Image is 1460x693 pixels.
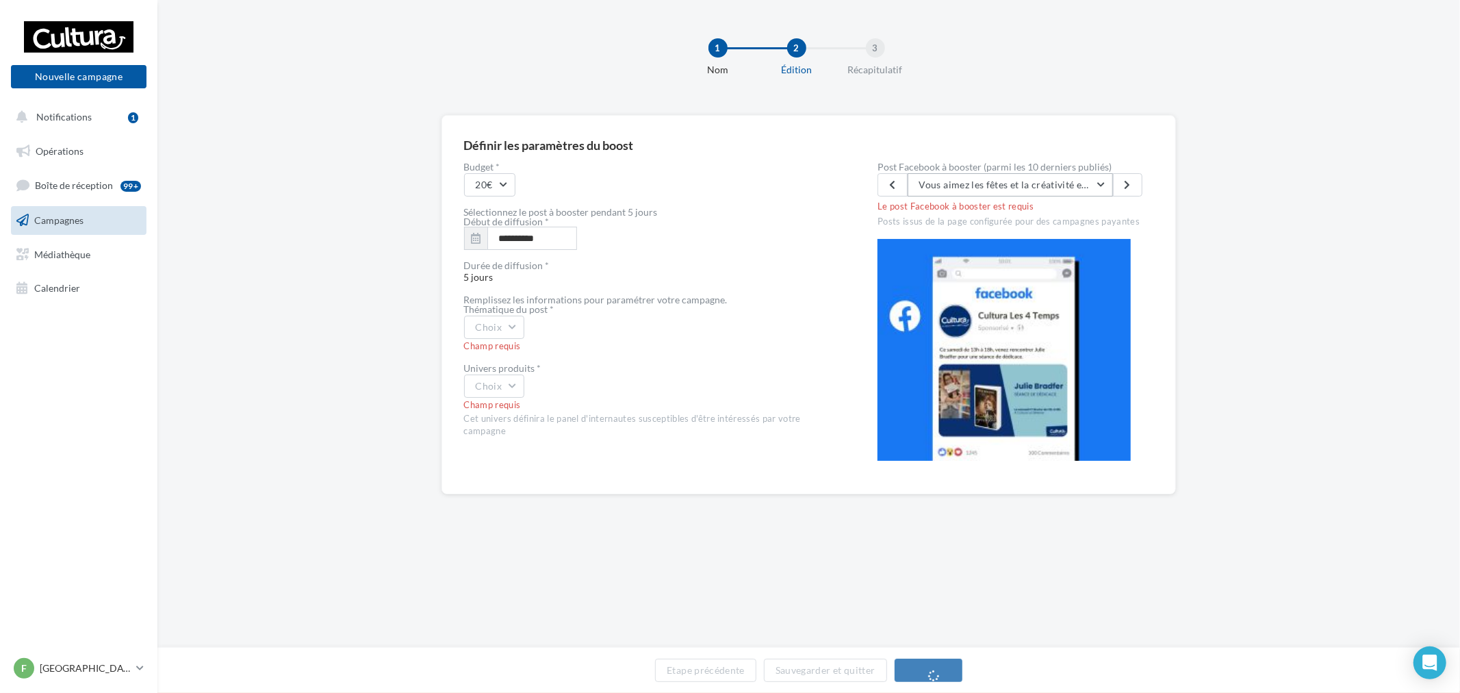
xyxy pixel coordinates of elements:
button: Choix [464,375,525,398]
a: F [GEOGRAPHIC_DATA] [11,655,146,681]
span: Boîte de réception [35,179,113,191]
div: Durée de diffusion * [464,261,834,270]
div: 99+ [120,181,141,192]
label: Début de diffusion * [464,217,550,227]
span: F [21,661,27,675]
button: Notifications 1 [8,103,144,131]
label: Post Facebook à booster (parmi les 10 derniers publiés) [878,162,1153,172]
div: 1 [128,112,138,123]
button: Vous aimez les fêtes et la créativité est une de vos qualités ? [PERSON_NAME] nous à réaliser les... [908,173,1113,197]
div: Champ requis [464,340,834,353]
a: Calendrier [8,274,149,303]
button: Choix [464,316,525,339]
a: Médiathèque [8,240,149,269]
div: 1 [708,38,728,58]
a: Opérations [8,137,149,166]
div: Édition [753,63,841,77]
span: 5 jours [464,261,834,283]
div: Récapitulatif [832,63,919,77]
div: Sélectionnez le post à booster pendant 5 jours [464,207,834,217]
div: Thématique du post * [464,305,834,314]
span: Notifications [36,111,92,123]
a: Boîte de réception99+ [8,171,149,200]
span: Campagnes [34,214,84,226]
img: operation-preview [878,239,1131,461]
div: Champ requis [464,399,834,412]
a: Campagnes [8,206,149,235]
div: Remplissez les informations pour paramétrer votre campagne. [464,295,834,305]
div: 3 [866,38,885,58]
span: Calendrier [34,282,80,294]
button: Sauvegarder et quitter [764,659,887,682]
button: 20€ [464,173,515,197]
div: 2 [787,38,806,58]
div: Définir les paramètres du boost [464,139,634,151]
span: Opérations [36,145,84,157]
div: Open Intercom Messenger [1413,646,1446,679]
label: Budget * [464,162,834,172]
span: Médiathèque [34,248,90,260]
div: Posts issus de la page configurée pour des campagnes payantes [878,213,1153,228]
div: Nom [674,63,762,77]
div: Le post Facebook à booster est requis [878,198,1153,213]
div: Univers produits * [464,364,834,373]
p: [GEOGRAPHIC_DATA] [40,661,131,675]
button: Nouvelle campagne [11,65,146,88]
div: Cet univers définira le panel d'internautes susceptibles d'être intéressés par votre campagne [464,413,834,438]
button: Etape précédente [655,659,756,682]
